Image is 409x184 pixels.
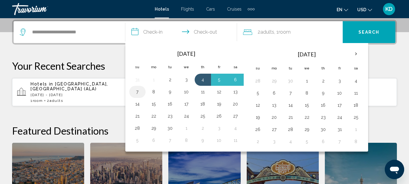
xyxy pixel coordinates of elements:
[302,113,312,122] button: Day 22
[231,100,240,108] button: Day 20
[335,125,345,134] button: Day 31
[253,137,263,146] button: Day 2
[227,7,242,12] a: Cruises
[269,89,279,97] button: Day 6
[155,7,169,12] a: Hotels
[358,30,380,35] span: Search
[318,125,328,134] button: Day 30
[231,75,240,84] button: Day 6
[302,125,312,134] button: Day 29
[12,3,149,15] a: Travorium
[343,21,395,43] button: Search
[231,112,240,120] button: Day 27
[357,7,366,12] span: USD
[318,137,328,146] button: Day 6
[351,101,361,109] button: Day 18
[286,113,295,122] button: Day 21
[351,125,361,134] button: Day 1
[286,89,295,97] button: Day 7
[47,99,63,103] span: 2
[266,47,348,62] th: [DATE]
[231,124,240,132] button: Day 4
[182,100,191,108] button: Day 17
[165,88,175,96] button: Day 9
[31,82,53,86] span: Hotels in
[146,47,227,60] th: [DATE]
[50,99,63,103] span: Adults
[269,101,279,109] button: Day 13
[133,100,142,108] button: Day 14
[198,75,208,84] button: Day 4
[133,88,142,96] button: Day 7
[279,29,291,35] span: Room
[351,89,361,97] button: Day 11
[31,93,131,97] p: [DATE] - [DATE]
[12,78,136,106] button: Hotels in [GEOGRAPHIC_DATA], [GEOGRAPHIC_DATA] (ALA)[DATE] - [DATE]1Room2Adults
[253,101,263,109] button: Day 12
[165,75,175,84] button: Day 2
[337,7,342,12] span: en
[335,89,345,97] button: Day 10
[253,77,263,85] button: Day 28
[231,88,240,96] button: Day 13
[318,77,328,85] button: Day 2
[318,101,328,109] button: Day 16
[348,47,364,61] button: Next month
[165,112,175,120] button: Day 23
[381,3,397,15] button: User Menu
[181,7,194,12] a: Flights
[12,60,397,72] p: Your Recent Searches
[12,125,397,137] h2: Featured Destinations
[258,28,274,36] span: 2
[206,7,215,12] span: Cars
[269,77,279,85] button: Day 29
[198,136,208,145] button: Day 9
[286,137,295,146] button: Day 4
[125,21,237,43] button: Check in and out dates
[198,100,208,108] button: Day 18
[31,99,43,103] span: 1
[351,137,361,146] button: Day 8
[214,100,224,108] button: Day 19
[302,101,312,109] button: Day 15
[133,112,142,120] button: Day 21
[269,125,279,134] button: Day 27
[149,124,159,132] button: Day 29
[182,75,191,84] button: Day 3
[182,112,191,120] button: Day 24
[269,113,279,122] button: Day 20
[335,77,345,85] button: Day 3
[335,101,345,109] button: Day 17
[182,88,191,96] button: Day 10
[318,113,328,122] button: Day 23
[274,28,291,36] span: , 1
[14,21,395,43] div: Search widget
[198,88,208,96] button: Day 11
[248,4,255,14] button: Extra navigation items
[318,89,328,97] button: Day 9
[214,136,224,145] button: Day 10
[149,136,159,145] button: Day 6
[165,100,175,108] button: Day 16
[165,136,175,145] button: Day 7
[286,77,295,85] button: Day 30
[214,88,224,96] button: Day 12
[165,124,175,132] button: Day 30
[351,77,361,85] button: Day 4
[182,124,191,132] button: Day 1
[286,101,295,109] button: Day 14
[286,125,295,134] button: Day 28
[149,88,159,96] button: Day 8
[335,113,345,122] button: Day 24
[198,124,208,132] button: Day 2
[269,137,279,146] button: Day 3
[149,75,159,84] button: Day 1
[302,77,312,85] button: Day 1
[253,113,263,122] button: Day 19
[357,5,372,14] button: Change currency
[133,136,142,145] button: Day 5
[231,136,240,145] button: Day 11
